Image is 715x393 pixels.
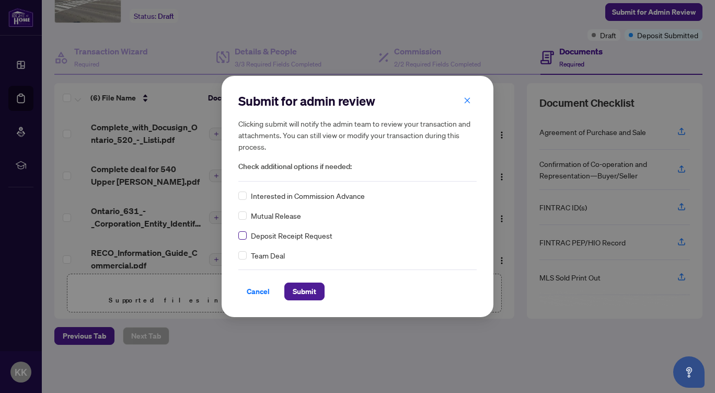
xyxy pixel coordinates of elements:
[284,283,325,300] button: Submit
[238,118,477,152] h5: Clicking submit will notify the admin team to review your transaction and attachments. You can st...
[251,230,332,241] span: Deposit Receipt Request
[247,283,270,300] span: Cancel
[238,283,278,300] button: Cancel
[238,161,477,173] span: Check additional options if needed:
[251,190,365,201] span: Interested in Commission Advance
[673,356,705,388] button: Open asap
[251,250,285,261] span: Team Deal
[464,97,471,104] span: close
[238,93,477,109] h2: Submit for admin review
[251,210,301,221] span: Mutual Release
[293,283,316,300] span: Submit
